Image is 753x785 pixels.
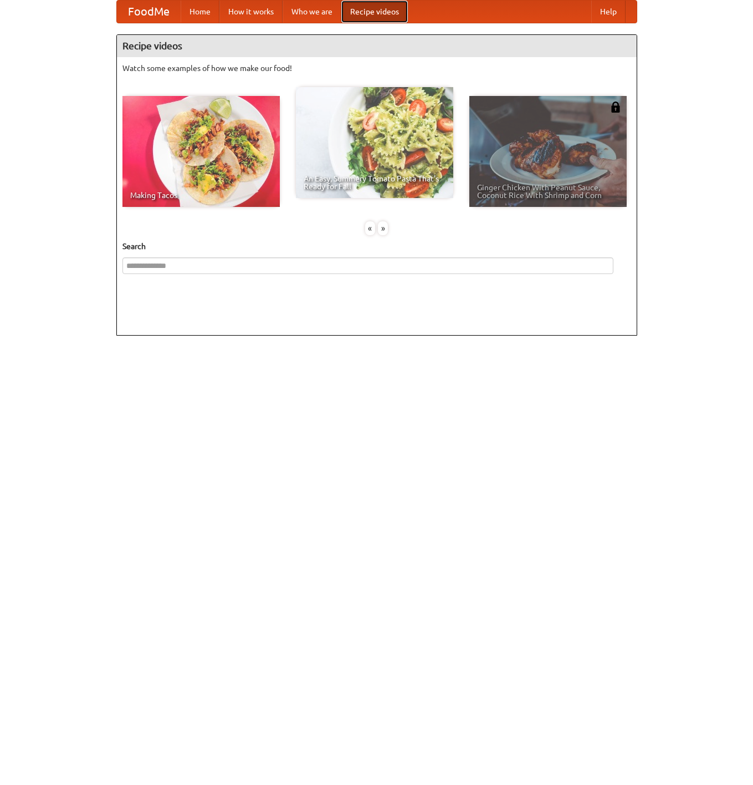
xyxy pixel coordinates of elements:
span: An Easy, Summery Tomato Pasta That's Ready for Fall [304,175,445,190]
a: Home [181,1,219,23]
img: 483408.png [610,102,621,113]
a: An Easy, Summery Tomato Pasta That's Ready for Fall [296,87,453,198]
a: How it works [219,1,283,23]
span: Making Tacos [130,191,272,199]
a: FoodMe [117,1,181,23]
h5: Search [122,241,631,252]
div: » [378,221,388,235]
a: Making Tacos [122,96,280,207]
div: « [365,221,375,235]
a: Recipe videos [341,1,408,23]
a: Help [591,1,626,23]
a: Who we are [283,1,341,23]
p: Watch some examples of how we make our food! [122,63,631,74]
h4: Recipe videos [117,35,637,57]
